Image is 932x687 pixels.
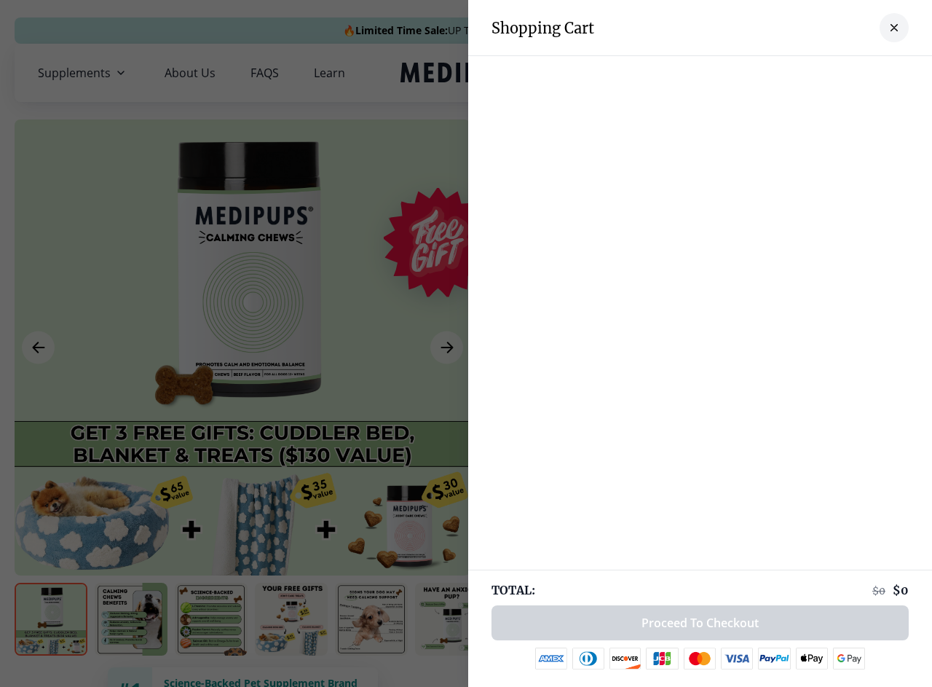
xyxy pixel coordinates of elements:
[880,13,909,42] button: close-cart
[491,19,594,37] h3: Shopping Cart
[609,648,641,670] img: discover
[646,648,679,670] img: jcb
[893,583,909,597] span: $ 0
[684,648,716,670] img: mastercard
[535,648,567,670] img: amex
[833,648,866,670] img: google
[572,648,604,670] img: diners-club
[872,584,885,597] span: $ 0
[491,582,535,598] span: TOTAL:
[758,648,791,670] img: paypal
[796,648,828,670] img: apple
[721,648,753,670] img: visa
